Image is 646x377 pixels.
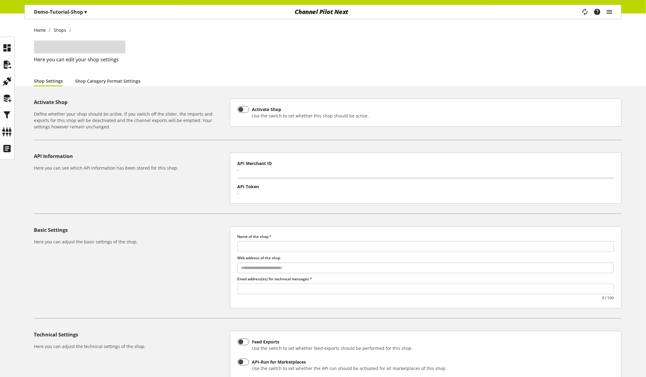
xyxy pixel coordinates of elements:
[238,167,239,173] div: -
[75,78,140,84] a: Shop Category Format Settings
[238,190,239,196] div: -
[34,111,227,130] h6: Define whether your shop should be active. If you switch off the slider, the imports and exports ...
[252,106,369,113] div: Activate Shop
[238,183,614,190] p: API Token
[252,339,413,345] div: Feed Exports
[238,234,272,239] span: Name of the shop *
[34,153,227,160] h5: API Information
[34,239,227,245] h6: Here you can adjust the basic settings of the shop.
[34,331,227,338] h5: Technical Settings
[238,160,614,167] p: API Merchant ID
[238,255,281,260] span: Web address of the shop
[238,276,614,282] label: Email address(es) for technical messages *
[34,99,227,106] h5: Activate Shop
[34,56,622,63] h2: Here you can edit your shop settings
[252,345,413,351] div: Use the switch to set whether feed exports should be performed for this shop.
[84,9,87,15] span: ▾
[252,113,369,119] div: Use the switch to set whether this shop should be active.
[602,295,614,301] small: 0 / 100
[252,365,447,372] div: Use the switch to set whether the API run should be activated for all marketplaces of this shop.
[34,165,227,171] h6: Here you can see which API information has been stored for this shop.
[34,226,227,234] h5: Basic Settings
[24,5,622,19] nav: main navigation
[34,343,227,350] h6: Here you can adjust the technical settings of the shop.
[252,359,447,365] div: API-Run for Marketplaces
[34,8,87,16] p: Demo-Tutorial-Shop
